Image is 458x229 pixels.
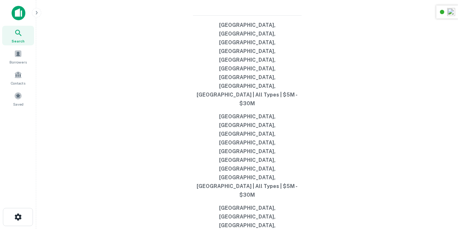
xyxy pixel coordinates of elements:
a: Search [2,26,34,45]
a: Contacts [2,68,34,87]
iframe: Chat Widget [422,171,458,206]
a: Borrowers [2,47,34,66]
button: [GEOGRAPHIC_DATA], [GEOGRAPHIC_DATA], [GEOGRAPHIC_DATA], [GEOGRAPHIC_DATA], [GEOGRAPHIC_DATA], [G... [193,110,302,201]
button: [GEOGRAPHIC_DATA], [GEOGRAPHIC_DATA], [GEOGRAPHIC_DATA], [GEOGRAPHIC_DATA], [GEOGRAPHIC_DATA], [G... [193,19,302,110]
span: Search [12,38,25,44]
a: Saved [2,89,34,109]
span: Borrowers [9,59,27,65]
span: Saved [13,101,24,107]
img: capitalize-icon.png [12,6,25,20]
span: Contacts [11,80,25,86]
